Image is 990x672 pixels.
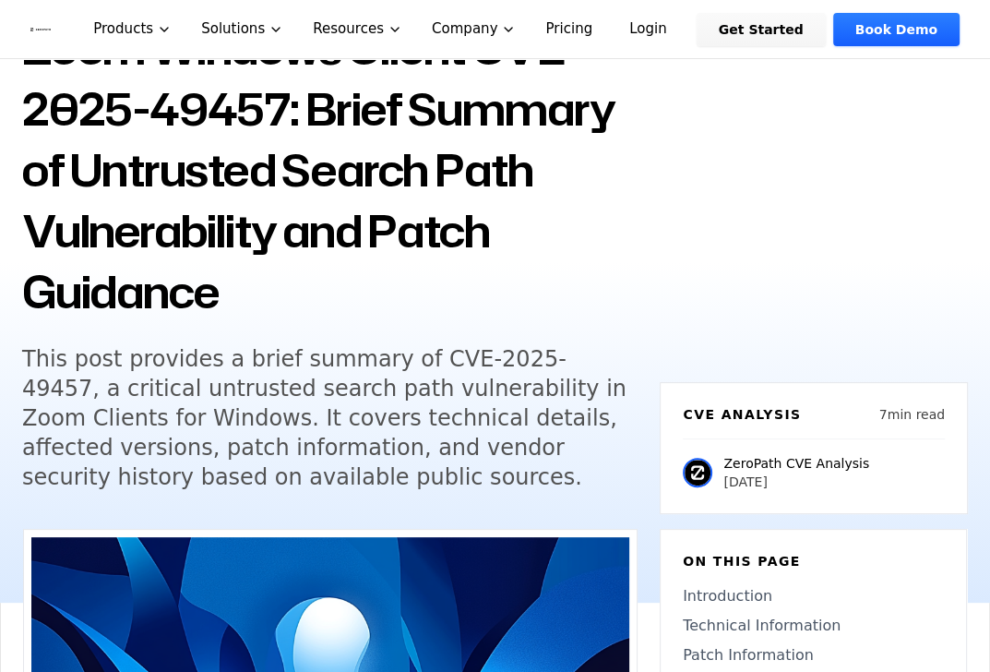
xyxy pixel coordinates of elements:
p: ZeroPath CVE Analysis [723,454,869,473]
a: Patch Information [683,644,944,666]
a: Get Started [697,13,826,46]
h6: On this page [683,552,944,570]
a: Book Demo [833,13,960,46]
a: Introduction [683,585,944,607]
p: [DATE] [723,473,869,491]
h5: This post provides a brief summary of CVE-2025-49457, a critical untrusted search path vulnerabil... [22,344,638,492]
a: Login [607,13,689,46]
h6: CVE Analysis [683,405,801,424]
img: ZeroPath CVE Analysis [683,458,712,487]
a: Technical Information [683,615,944,637]
p: 7 min read [879,405,945,424]
h1: Zoom Windows Client CVE-2025-49457: Brief Summary of Untrusted Search Path Vulnerability and Patc... [22,18,638,322]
